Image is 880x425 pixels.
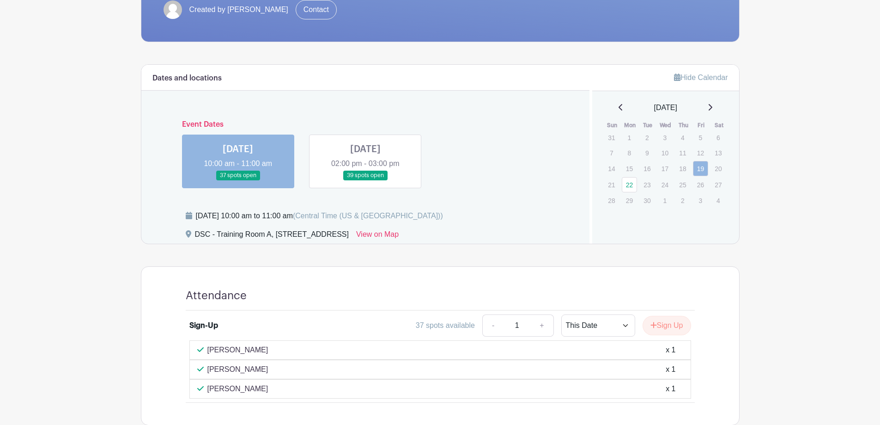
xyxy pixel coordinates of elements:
[710,193,726,208] p: 4
[639,161,655,176] p: 16
[416,320,475,331] div: 37 spots available
[207,345,268,356] p: [PERSON_NAME]
[657,193,673,208] p: 1
[207,383,268,394] p: [PERSON_NAME]
[657,146,673,160] p: 10
[710,130,726,145] p: 6
[356,229,399,244] a: View on Map
[186,289,247,302] h4: Attendance
[666,364,675,375] div: x 1
[189,4,288,15] span: Created by [PERSON_NAME]
[657,130,673,145] p: 3
[693,161,708,176] a: 19
[693,130,708,145] p: 5
[195,229,349,244] div: DSC - Training Room A, [STREET_ADDRESS]
[675,146,690,160] p: 11
[639,121,657,130] th: Tue
[207,364,268,375] p: [PERSON_NAME]
[622,193,637,208] p: 29
[152,74,222,83] h6: Dates and locations
[482,314,504,337] a: -
[643,316,691,335] button: Sign Up
[604,161,619,176] p: 14
[675,193,690,208] p: 2
[604,146,619,160] p: 7
[666,345,675,356] div: x 1
[654,102,677,113] span: [DATE]
[293,212,443,220] span: (Central Time (US & [GEOGRAPHIC_DATA]))
[693,193,708,208] p: 3
[666,383,675,394] div: x 1
[657,178,673,192] p: 24
[603,121,621,130] th: Sun
[639,178,655,192] p: 23
[675,178,690,192] p: 25
[196,210,443,222] div: [DATE] 10:00 am to 11:00 am
[710,121,728,130] th: Sat
[175,120,557,129] h6: Event Dates
[675,161,690,176] p: 18
[604,178,619,192] p: 21
[622,146,637,160] p: 8
[710,178,726,192] p: 27
[710,161,726,176] p: 20
[530,314,553,337] a: +
[621,121,639,130] th: Mon
[604,130,619,145] p: 31
[675,130,690,145] p: 4
[189,320,218,331] div: Sign-Up
[710,146,726,160] p: 13
[622,130,637,145] p: 1
[693,178,708,192] p: 26
[622,161,637,176] p: 15
[693,146,708,160] p: 12
[164,0,182,19] img: default-ce2991bfa6775e67f084385cd625a349d9dcbb7a52a09fb2fda1e96e2d18dcdb.png
[622,177,637,192] a: 22
[639,193,655,208] p: 30
[674,121,692,130] th: Thu
[657,161,673,176] p: 17
[639,146,655,160] p: 9
[692,121,710,130] th: Fri
[657,121,675,130] th: Wed
[674,74,728,81] a: Hide Calendar
[639,130,655,145] p: 2
[604,193,619,208] p: 28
